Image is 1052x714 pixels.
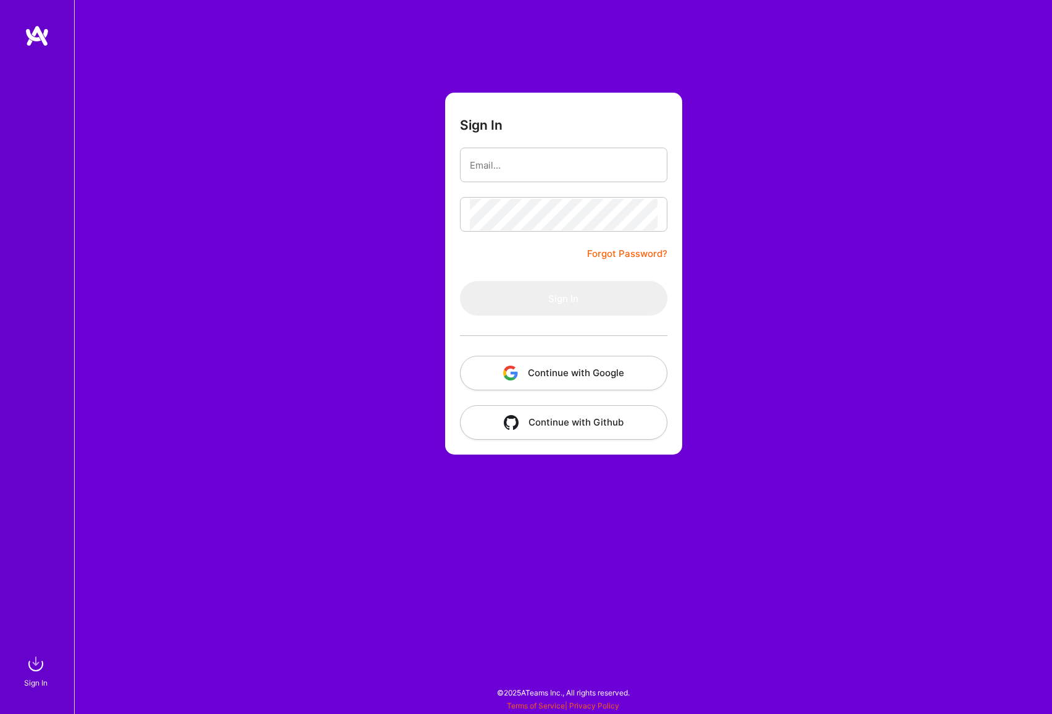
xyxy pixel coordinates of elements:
a: Forgot Password? [587,246,667,261]
a: Terms of Service [507,701,565,710]
img: icon [503,366,518,380]
div: Sign In [24,676,48,689]
button: Continue with Github [460,405,667,440]
a: Privacy Policy [569,701,619,710]
a: sign inSign In [26,652,48,689]
button: Continue with Google [460,356,667,390]
img: sign in [23,652,48,676]
button: Sign In [460,281,667,316]
div: © 2025 ATeams Inc., All rights reserved. [74,677,1052,708]
img: icon [504,415,519,430]
img: logo [25,25,49,47]
input: Email... [470,149,657,181]
h3: Sign In [460,117,503,133]
span: | [507,701,619,710]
